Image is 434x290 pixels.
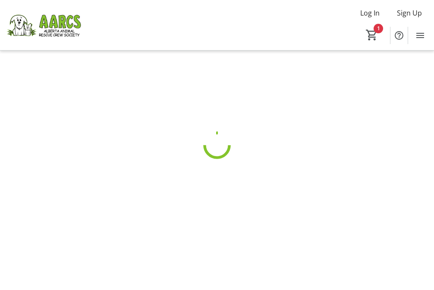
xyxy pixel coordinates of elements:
[390,27,408,44] button: Help
[364,27,380,43] button: Cart
[397,8,422,18] span: Sign Up
[412,27,429,44] button: Menu
[360,8,380,18] span: Log In
[390,6,429,20] button: Sign Up
[353,6,387,20] button: Log In
[5,3,82,47] img: Alberta Animal Rescue Crew Society's Logo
